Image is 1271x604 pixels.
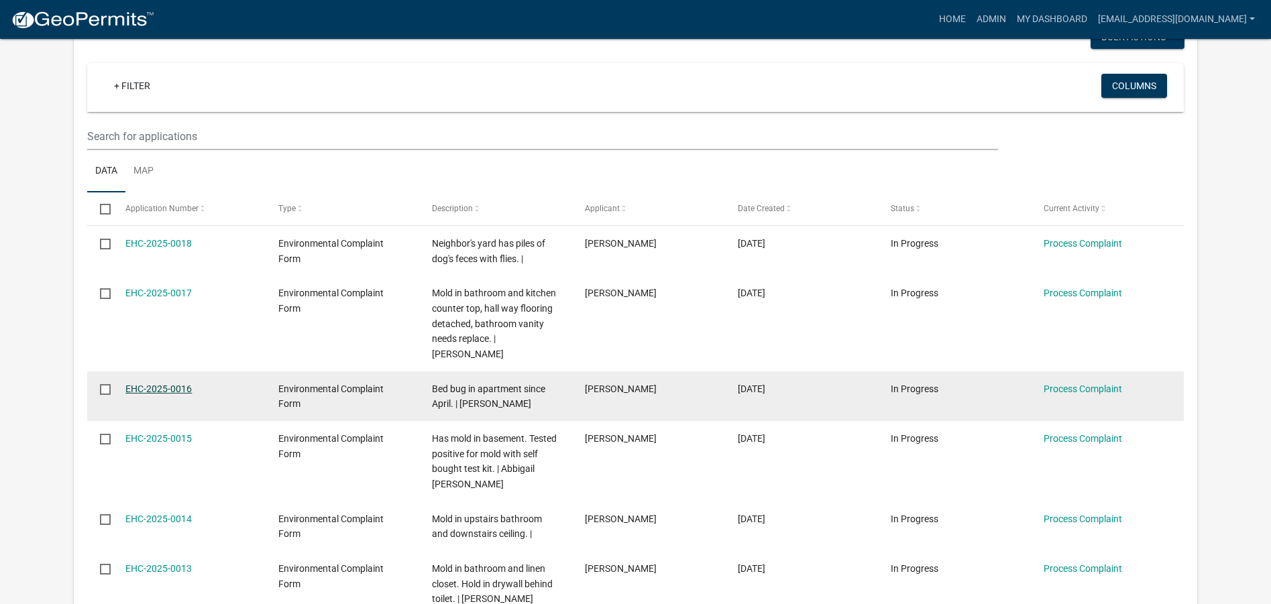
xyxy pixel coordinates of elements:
[738,433,765,444] span: 08/11/2025
[432,383,545,410] span: Bed bug in apartment since April. | Samantha Rose
[1044,433,1122,444] a: Process Complaint
[432,238,545,264] span: Neighbor's yard has piles of dog's feces with flies. |
[1044,514,1122,524] a: Process Complaint
[891,383,938,394] span: In Progress
[1044,563,1122,574] a: Process Complaint
[125,288,192,298] a: EHC-2025-0017
[278,204,296,213] span: Type
[432,204,473,213] span: Description
[1093,7,1260,32] a: [EMAIL_ADDRESS][DOMAIN_NAME]
[87,123,998,150] input: Search for applications
[891,238,938,249] span: In Progress
[87,150,125,193] a: Data
[1044,204,1099,213] span: Current Activity
[278,238,384,264] span: Environmental Complaint Form
[125,383,192,394] a: EHC-2025-0016
[738,383,765,394] span: 08/11/2025
[432,514,542,540] span: Mold in upstairs bathroom and downstairs ceiling. |
[891,563,938,574] span: In Progress
[419,192,571,225] datatable-header-cell: Description
[1044,383,1122,394] a: Process Complaint
[934,7,971,32] a: Home
[432,433,557,489] span: Has mold in basement. Tested positive for mold with self bought test kit. | Abbigail Fettehoff
[1031,192,1184,225] datatable-header-cell: Current Activity
[278,383,384,410] span: Environmental Complaint Form
[891,204,914,213] span: Status
[278,563,384,589] span: Environmental Complaint Form
[278,514,384,540] span: Environmental Complaint Form
[738,288,765,298] span: 08/11/2025
[125,433,192,444] a: EHC-2025-0015
[1044,238,1122,249] a: Process Complaint
[738,514,765,524] span: 08/07/2025
[432,288,556,359] span: Mold in bathroom and kitchen counter top, hall way flooring detached, bathroom vanity needs repla...
[113,192,266,225] datatable-header-cell: Application Number
[278,288,384,314] span: Environmental Complaint Form
[585,238,657,249] span: Yen Dang
[125,204,199,213] span: Application Number
[87,192,113,225] datatable-header-cell: Select
[585,514,657,524] span: Yen Dang
[738,204,785,213] span: Date Created
[878,192,1031,225] datatable-header-cell: Status
[738,563,765,574] span: 08/07/2025
[103,74,161,98] a: + Filter
[278,433,384,459] span: Environmental Complaint Form
[125,150,162,193] a: Map
[585,563,657,574] span: Yen Dang
[1101,74,1167,98] button: Columns
[1011,7,1093,32] a: My Dashboard
[125,514,192,524] a: EHC-2025-0014
[725,192,878,225] datatable-header-cell: Date Created
[125,238,192,249] a: EHC-2025-0018
[891,433,938,444] span: In Progress
[125,563,192,574] a: EHC-2025-0013
[266,192,419,225] datatable-header-cell: Type
[571,192,724,225] datatable-header-cell: Applicant
[1044,288,1122,298] a: Process Complaint
[585,383,657,394] span: Yen Dang
[738,238,765,249] span: 08/12/2025
[891,288,938,298] span: In Progress
[585,288,657,298] span: Yen Dang
[585,204,620,213] span: Applicant
[971,7,1011,32] a: Admin
[585,433,657,444] span: Yen Dang
[891,514,938,524] span: In Progress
